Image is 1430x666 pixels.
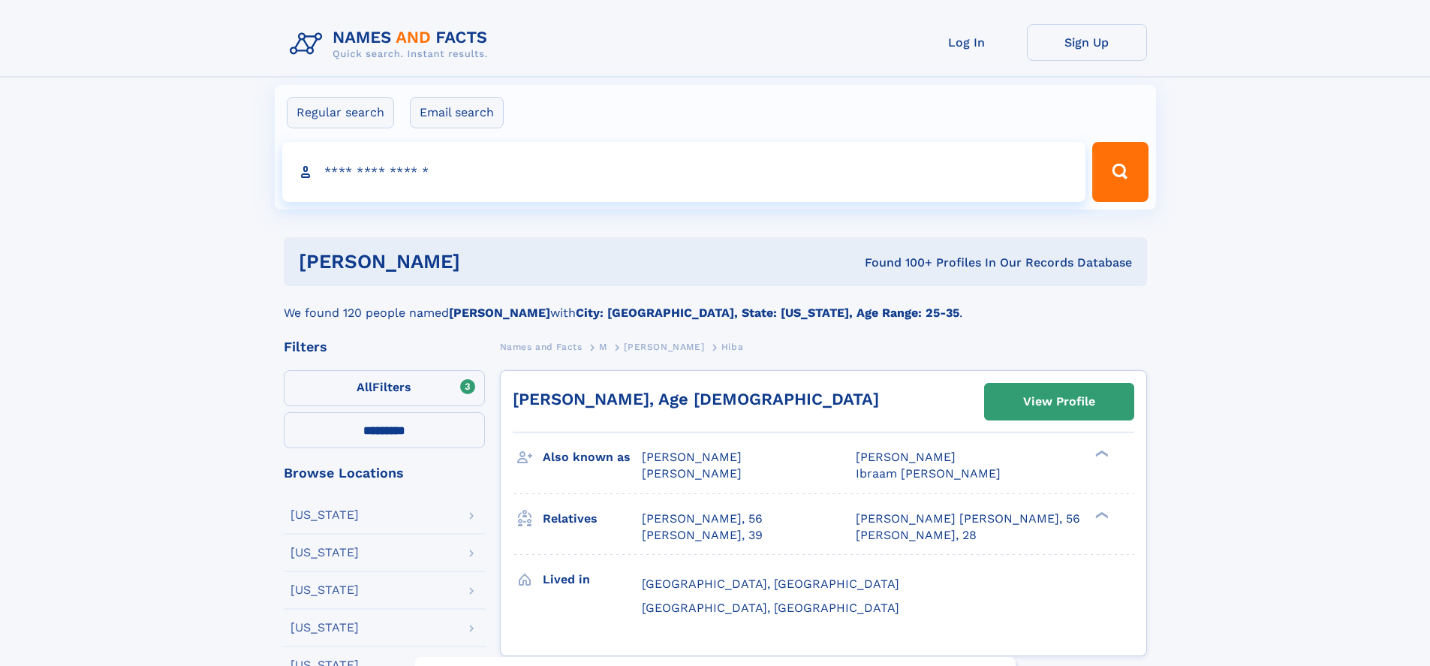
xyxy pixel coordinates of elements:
[1023,384,1095,419] div: View Profile
[543,445,642,470] h3: Also known as
[642,511,763,527] a: [PERSON_NAME], 56
[642,466,742,481] span: [PERSON_NAME]
[543,567,642,592] h3: Lived in
[287,97,394,128] label: Regular search
[599,337,607,356] a: M
[642,527,763,544] a: [PERSON_NAME], 39
[856,450,956,464] span: [PERSON_NAME]
[662,255,1132,271] div: Found 100+ Profiles In Our Records Database
[284,370,485,406] label: Filters
[513,390,879,408] a: [PERSON_NAME], Age [DEMOGRAPHIC_DATA]
[1027,24,1147,61] a: Sign Up
[1091,449,1109,459] div: ❯
[856,466,1001,481] span: Ibraam [PERSON_NAME]
[410,97,504,128] label: Email search
[856,527,977,544] a: [PERSON_NAME], 28
[856,511,1080,527] a: [PERSON_NAME] [PERSON_NAME], 56
[291,509,359,521] div: [US_STATE]
[291,547,359,559] div: [US_STATE]
[721,342,743,352] span: Hiba
[543,506,642,532] h3: Relatives
[500,337,583,356] a: Names and Facts
[291,622,359,634] div: [US_STATE]
[642,450,742,464] span: [PERSON_NAME]
[299,252,663,271] h1: [PERSON_NAME]
[642,577,899,591] span: [GEOGRAPHIC_DATA], [GEOGRAPHIC_DATA]
[907,24,1027,61] a: Log In
[1091,510,1109,520] div: ❯
[599,342,607,352] span: M
[576,306,959,320] b: City: [GEOGRAPHIC_DATA], State: [US_STATE], Age Range: 25-35
[624,342,704,352] span: [PERSON_NAME]
[449,306,550,320] b: [PERSON_NAME]
[642,601,899,615] span: [GEOGRAPHIC_DATA], [GEOGRAPHIC_DATA]
[985,384,1133,420] a: View Profile
[357,380,372,394] span: All
[284,24,500,65] img: Logo Names and Facts
[1092,142,1148,202] button: Search Button
[282,142,1086,202] input: search input
[284,340,485,354] div: Filters
[291,584,359,596] div: [US_STATE]
[624,337,704,356] a: [PERSON_NAME]
[284,466,485,480] div: Browse Locations
[284,286,1147,322] div: We found 120 people named with .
